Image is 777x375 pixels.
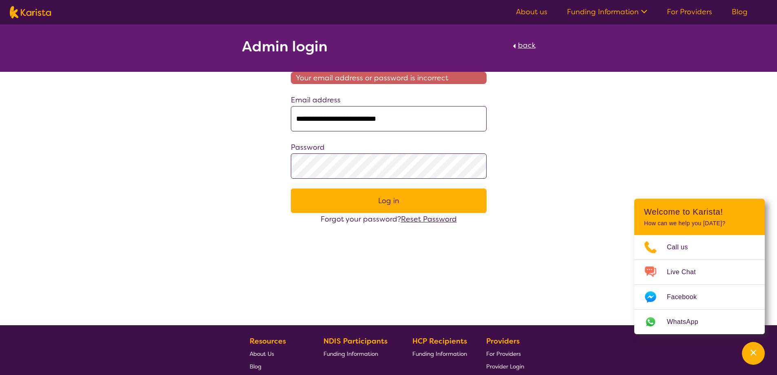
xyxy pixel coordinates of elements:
a: About Us [250,347,304,360]
span: Live Chat [667,266,706,278]
h2: Admin login [242,39,328,54]
a: For Providers [486,347,524,360]
img: Karista logo [10,6,51,18]
span: Provider Login [486,363,524,370]
b: Resources [250,336,286,346]
span: For Providers [486,350,521,357]
span: Funding Information [412,350,467,357]
b: HCP Recipients [412,336,467,346]
a: Blog [250,360,304,373]
div: Channel Menu [634,199,765,334]
span: Blog [250,363,261,370]
label: Password [291,142,325,152]
b: NDIS Participants [323,336,387,346]
span: back [518,40,536,50]
button: Channel Menu [742,342,765,365]
a: Reset Password [401,214,457,224]
label: Email address [291,95,341,105]
button: Log in [291,189,487,213]
a: back [511,39,536,57]
ul: Choose channel [634,235,765,334]
a: Web link opens in a new tab. [634,310,765,334]
a: Blog [732,7,748,17]
p: How can we help you [DATE]? [644,220,755,227]
b: Providers [486,336,520,346]
span: Funding Information [323,350,378,357]
a: About us [516,7,547,17]
span: Facebook [667,291,706,303]
span: About Us [250,350,274,357]
h2: Welcome to Karista! [644,207,755,217]
a: Funding Information [323,347,394,360]
div: Forgot your password? [291,213,487,225]
a: Funding Information [412,347,467,360]
a: Provider Login [486,360,524,373]
a: Funding Information [567,7,647,17]
span: WhatsApp [667,316,708,328]
span: Your email address or password is incorrect [291,72,487,84]
a: For Providers [667,7,712,17]
span: Call us [667,241,698,253]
